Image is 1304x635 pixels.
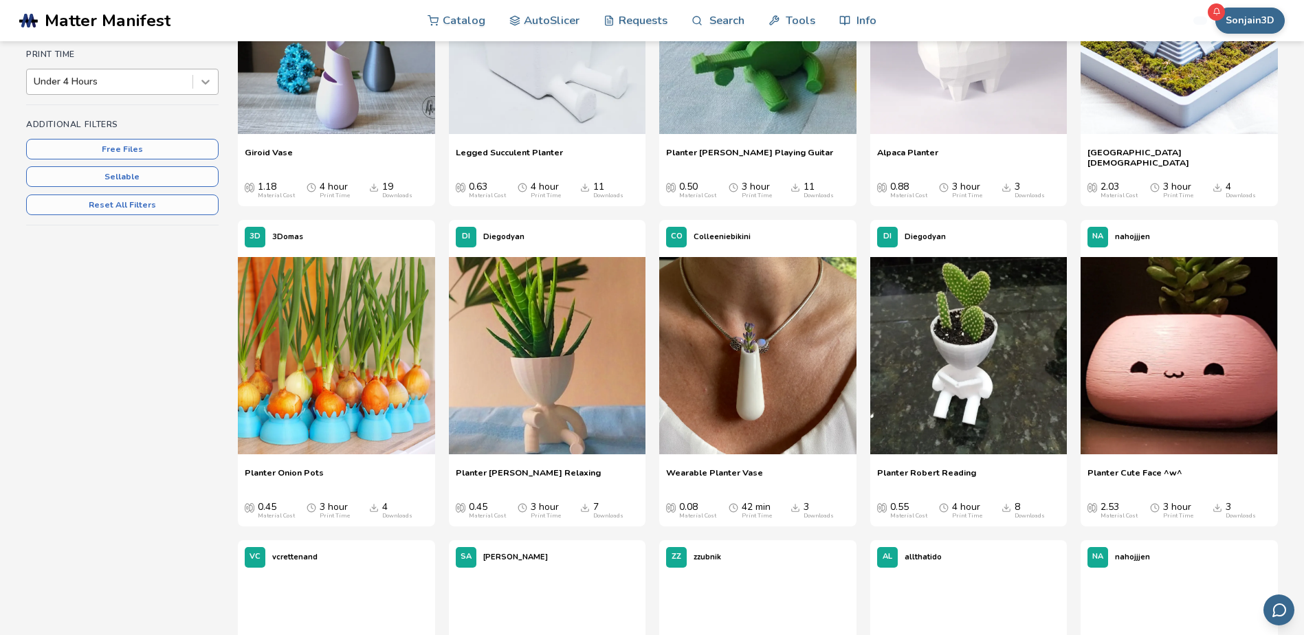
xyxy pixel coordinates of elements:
[483,230,524,244] p: Diegodyan
[952,502,982,520] div: 4 hour
[580,502,590,513] span: Downloads
[877,502,887,513] span: Average Cost
[877,467,976,488] a: Planter Robert Reading
[1213,181,1222,192] span: Downloads
[1163,192,1193,199] div: Print Time
[26,139,219,159] button: Free Files
[694,230,751,244] p: Colleeniebikini
[804,502,834,520] div: 3
[679,181,716,199] div: 0.50
[952,181,982,199] div: 3 hour
[679,192,716,199] div: Material Cost
[320,502,350,520] div: 3 hour
[456,147,563,168] a: Legged Succulent Planter
[1101,513,1138,520] div: Material Cost
[672,553,681,561] span: ZZ
[307,502,316,513] span: Average Print Time
[320,181,350,199] div: 4 hour
[952,192,982,199] div: Print Time
[1226,181,1256,199] div: 4
[1101,181,1138,199] div: 2.03
[742,192,772,199] div: Print Time
[26,120,219,129] h4: Additional Filters
[531,502,561,520] div: 3 hour
[1015,502,1045,520] div: 8
[593,502,623,520] div: 7
[245,467,324,488] span: Planter Onion Pots
[45,11,170,30] span: Matter Manifest
[679,513,716,520] div: Material Cost
[666,467,763,488] span: Wearable Planter Vase
[258,181,295,199] div: 1.18
[1115,550,1150,564] p: nahojjjen
[1015,513,1045,520] div: Downloads
[791,502,800,513] span: Downloads
[883,232,892,241] span: DI
[1101,192,1138,199] div: Material Cost
[666,147,833,168] span: Planter [PERSON_NAME] Playing Guitar
[1115,230,1150,244] p: nahojjjen
[483,550,548,564] p: [PERSON_NAME]
[469,192,506,199] div: Material Cost
[320,192,350,199] div: Print Time
[1087,181,1097,192] span: Average Cost
[1163,502,1193,520] div: 3 hour
[890,513,927,520] div: Material Cost
[939,181,949,192] span: Average Print Time
[1015,192,1045,199] div: Downloads
[804,513,834,520] div: Downloads
[531,192,561,199] div: Print Time
[742,181,772,199] div: 3 hour
[890,502,927,520] div: 0.55
[258,513,295,520] div: Material Cost
[1015,181,1045,199] div: 3
[1087,147,1271,168] a: [GEOGRAPHIC_DATA][DEMOGRAPHIC_DATA]
[518,502,527,513] span: Average Print Time
[272,230,303,244] p: 3Domas
[1150,502,1160,513] span: Average Print Time
[258,192,295,199] div: Material Cost
[666,181,676,192] span: Average Cost
[593,181,623,199] div: 11
[26,166,219,187] button: Sellable
[905,550,942,564] p: allthatido
[26,194,219,215] button: Reset All Filters
[26,49,219,59] h4: Print Time
[272,550,318,564] p: vcrettenand
[593,192,623,199] div: Downloads
[804,181,834,199] div: 11
[382,181,412,199] div: 19
[804,192,834,199] div: Downloads
[34,76,36,87] input: Under 4 Hours
[462,232,470,241] span: DI
[1215,8,1285,34] button: Sonjain3D
[952,513,982,520] div: Print Time
[1163,181,1193,199] div: 3 hour
[456,181,465,192] span: Average Cost
[382,513,412,520] div: Downloads
[382,502,412,520] div: 4
[307,181,316,192] span: Average Print Time
[1092,232,1103,241] span: NA
[877,147,938,168] a: Alpaca Planter
[1163,513,1193,520] div: Print Time
[1213,502,1222,513] span: Downloads
[1226,513,1256,520] div: Downloads
[1226,192,1256,199] div: Downloads
[518,181,527,192] span: Average Print Time
[369,181,379,192] span: Downloads
[531,181,561,199] div: 4 hour
[580,181,590,192] span: Downloads
[742,513,772,520] div: Print Time
[593,513,623,520] div: Downloads
[250,232,261,241] span: 3D
[320,513,350,520] div: Print Time
[258,502,295,520] div: 0.45
[1092,553,1103,561] span: NA
[245,147,293,168] a: Giroid Vase
[1087,467,1182,488] a: Planter Cute Face ^w^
